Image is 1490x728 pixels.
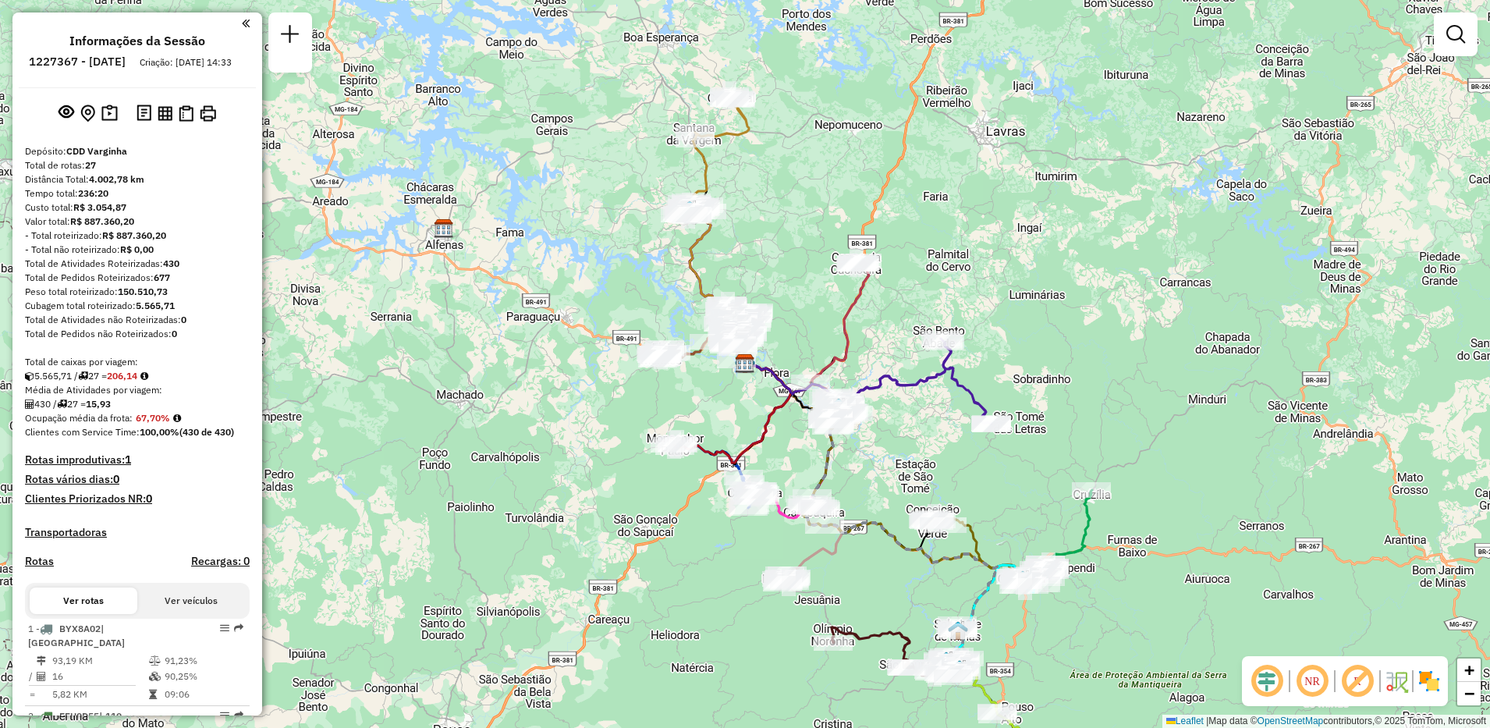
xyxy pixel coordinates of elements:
[679,200,700,220] img: Tres Pontas
[25,215,250,229] div: Valor total:
[191,555,250,568] h4: Recargas: 0
[1384,669,1409,694] img: Fluxo de ruas
[73,201,126,213] strong: R$ 3.054,87
[25,371,34,381] i: Cubagem total roteirizado
[1457,659,1481,682] a: Zoom in
[25,285,250,299] div: Peso total roteirizado:
[133,101,154,126] button: Logs desbloquear sessão
[25,299,250,313] div: Cubagem total roteirizado:
[25,397,250,411] div: 430 / 27 =
[164,687,243,702] td: 09:06
[220,623,229,633] em: Opções
[102,229,166,241] strong: R$ 887.360,20
[25,473,250,486] h4: Rotas vários dias:
[828,397,849,417] img: Tres Coracoes
[25,453,250,467] h4: Rotas improdutivas:
[149,656,161,666] i: % de utilização do peso
[234,623,243,633] em: Rota exportada
[29,55,126,69] h6: 1227367 - [DATE]
[85,159,96,171] strong: 27
[172,328,177,339] strong: 0
[25,327,250,341] div: Total de Pedidos não Roteirizados:
[107,370,137,382] strong: 206,14
[51,687,148,702] td: 5,82 KM
[1293,662,1331,700] span: Ocultar NR
[136,300,175,311] strong: 5.565,71
[25,369,250,383] div: 5.565,71 / 27 =
[137,588,245,614] button: Ver veículos
[1339,662,1376,700] span: Exibir rótulo
[1258,716,1324,726] a: OpenStreetMap
[118,286,168,297] strong: 150.510,73
[164,653,243,669] td: 91,23%
[1457,682,1481,705] a: Zoom out
[735,353,755,374] img: CDD Varginha
[77,101,98,126] button: Centralizar mapa no depósito ou ponto de apoio
[55,101,77,126] button: Exibir sessão original
[949,659,970,680] img: PA - São Lourenço
[140,426,179,438] strong: 100,00%
[89,173,144,185] strong: 4.002,78 km
[30,588,137,614] button: Ver rotas
[28,623,125,648] span: 1 -
[1162,715,1490,728] div: Map data © contributors,© 2025 TomTom, Microsoft
[1248,662,1286,700] span: Ocultar deslocamento
[86,398,111,410] strong: 15,93
[242,14,250,32] a: Clique aqui para minimizar o painel
[25,271,250,285] div: Total de Pedidos Roteirizados:
[25,257,250,271] div: Total de Atividades Roteirizadas:
[948,620,968,641] img: Soledade de Minas
[66,145,127,157] strong: CDD Varginha
[149,672,161,681] i: % de utilização da cubagem
[1166,716,1204,726] a: Leaflet
[149,690,157,699] i: Tempo total em rota
[936,651,956,671] img: Ponto de Apoio - Varginha PA
[197,102,219,125] button: Imprimir Rotas
[25,144,250,158] div: Depósito:
[25,201,250,215] div: Custo total:
[78,371,88,381] i: Total de rotas
[59,623,101,634] span: BYX8A02
[173,414,181,423] em: Média calculada utilizando a maior ocupação (%Peso ou %Cubagem) de cada rota da sessão. Rotas cro...
[140,371,148,381] i: Meta Caixas/viagem: 212,60 Diferença: -6,46
[25,355,250,369] div: Total de caixas por viagem:
[1013,570,1033,590] img: Caxambu
[1417,669,1442,694] img: Exibir/Ocultar setores
[57,400,67,409] i: Total de rotas
[25,526,250,539] h4: Transportadoras
[1440,19,1471,50] a: Exibir filtros
[70,215,134,227] strong: R$ 887.360,20
[25,383,250,397] div: Média de Atividades por viagem:
[37,672,46,681] i: Total de Atividades
[164,669,243,684] td: 90,25%
[98,101,121,126] button: Painel de Sugestão
[154,272,170,283] strong: 677
[1464,684,1474,703] span: −
[25,400,34,409] i: Total de Atividades
[25,186,250,201] div: Tempo total:
[125,453,131,467] strong: 1
[25,158,250,172] div: Total de rotas:
[179,426,234,438] strong: (430 de 430)
[163,257,179,269] strong: 430
[146,492,152,506] strong: 0
[28,687,36,702] td: =
[25,172,250,186] div: Distância Total:
[1206,716,1208,726] span: |
[25,412,133,424] span: Ocupação média da frota:
[25,243,250,257] div: - Total não roteirizado:
[59,710,99,722] span: EFU0D55
[69,34,205,48] h4: Informações da Sessão
[133,55,238,69] div: Criação: [DATE] 14:33
[113,472,119,486] strong: 0
[25,229,250,243] div: - Total roteirizado:
[25,313,250,327] div: Total de Atividades não Roteirizadas:
[25,555,54,568] a: Rotas
[220,711,229,720] em: Opções
[25,426,140,438] span: Clientes com Service Time:
[136,412,170,424] strong: 67,70%
[78,187,108,199] strong: 236:20
[434,218,454,239] img: CDD Alfenas
[37,656,46,666] i: Distância Total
